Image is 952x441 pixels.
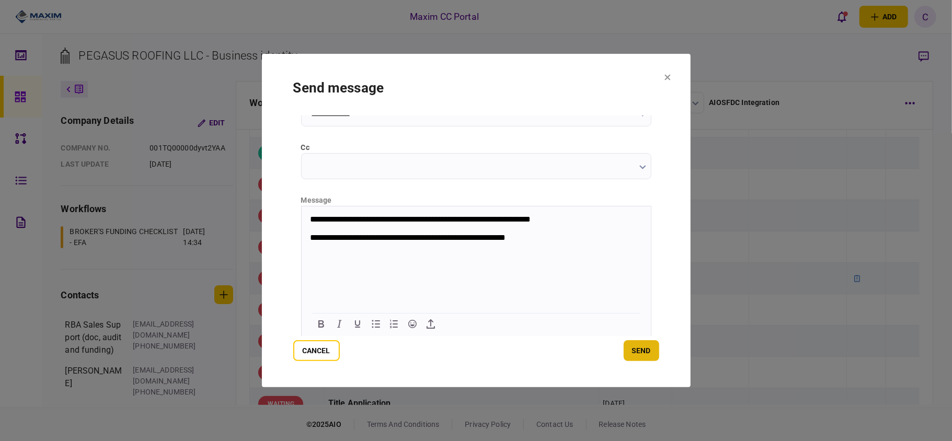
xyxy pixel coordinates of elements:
button: Bullet list [367,317,385,331]
h1: send message [293,80,659,96]
button: Emojis [404,317,421,331]
button: Numbered list [385,317,403,331]
button: Italic [330,317,348,331]
button: Cancel [293,340,340,361]
button: Bold [312,317,330,331]
iframe: Rich Text Area [302,206,651,311]
div: message [301,195,651,206]
input: cc [301,153,651,179]
button: send [624,340,659,361]
label: cc [301,142,651,153]
button: Underline [349,317,366,331]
